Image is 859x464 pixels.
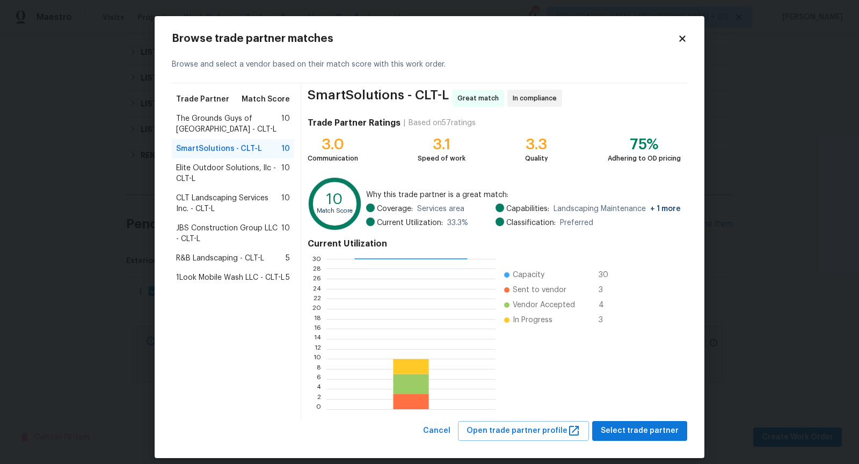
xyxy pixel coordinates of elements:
[308,118,401,128] h4: Trade Partner Ratings
[554,204,681,214] span: Landscaping Maintenance
[308,153,358,164] div: Communication
[313,265,321,272] text: 28
[513,93,561,104] span: In compliance
[308,139,358,150] div: 3.0
[314,356,321,362] text: 10
[316,406,321,412] text: 0
[286,272,290,283] span: 5
[418,153,465,164] div: Speed of work
[308,90,449,107] span: SmartSolutions - CLT-L
[377,204,413,214] span: Coverage:
[314,336,321,342] text: 14
[176,253,264,264] span: R&B Landscaping - CLT-L
[423,424,450,438] span: Cancel
[599,285,616,295] span: 3
[513,270,544,280] span: Capacity
[176,163,281,184] span: Elite Outdoor Solutions, llc - CLT-L
[366,190,681,200] span: Why this trade partner is a great match:
[242,94,290,105] span: Match Score
[308,238,681,249] h4: Current Utilization
[317,386,321,392] text: 4
[599,315,616,325] span: 3
[599,270,616,280] span: 30
[326,192,343,207] text: 10
[601,424,679,438] span: Select trade partner
[560,218,593,228] span: Preferred
[513,300,575,310] span: Vendor Accepted
[312,306,321,312] text: 20
[457,93,503,104] span: Great match
[525,139,548,150] div: 3.3
[314,316,321,322] text: 18
[650,205,681,213] span: + 1 more
[281,223,290,244] span: 10
[513,285,566,295] span: Sent to vendor
[458,421,589,441] button: Open trade partner profile
[377,218,443,228] span: Current Utilization:
[281,193,290,214] span: 10
[599,300,616,310] span: 4
[281,163,290,184] span: 10
[176,193,281,214] span: CLT Landscaping Services Inc. - CLT-L
[401,118,409,128] div: |
[317,208,353,214] text: Match Score
[506,204,549,214] span: Capabilities:
[317,366,321,372] text: 8
[418,139,465,150] div: 3.1
[172,46,687,83] div: Browse and select a vendor based on their match score with this work order.
[176,94,229,105] span: Trade Partner
[592,421,687,441] button: Select trade partner
[172,33,678,44] h2: Browse trade partner matches
[417,204,464,214] span: Services area
[313,286,321,292] text: 24
[314,325,321,332] text: 16
[176,113,281,135] span: The Grounds Guys of [GEOGRAPHIC_DATA] - CLT-L
[176,143,262,154] span: SmartSolutions - CLT-L
[513,315,552,325] span: In Progress
[281,143,290,154] span: 10
[313,275,321,282] text: 26
[317,396,321,402] text: 2
[176,272,285,283] span: 1Look Mobile Wash LLC - CLT-L
[608,153,681,164] div: Adhering to OD pricing
[176,223,281,244] span: JBS Construction Group LLC - CLT-L
[419,421,455,441] button: Cancel
[467,424,580,438] span: Open trade partner profile
[314,295,321,302] text: 22
[506,218,556,228] span: Classification:
[317,376,321,382] text: 6
[608,139,681,150] div: 75%
[525,153,548,164] div: Quality
[315,346,321,352] text: 12
[447,218,468,228] span: 33.3 %
[281,113,290,135] span: 10
[409,118,476,128] div: Based on 57 ratings
[286,253,290,264] span: 5
[312,256,321,262] text: 30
